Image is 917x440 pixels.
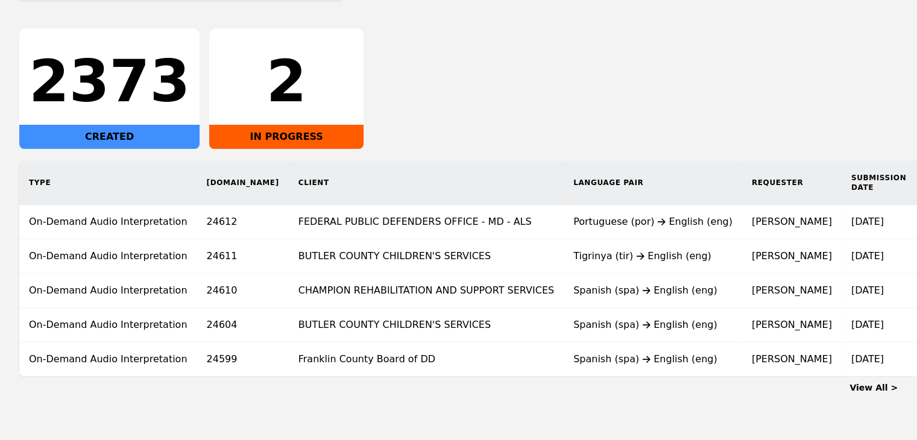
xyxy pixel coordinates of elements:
[289,205,564,239] td: FEDERAL PUBLIC DEFENDERS OFFICE - MD - ALS
[19,239,197,274] td: On-Demand Audio Interpretation
[573,352,733,366] div: Spanish (spa) English (eng)
[573,318,733,332] div: Spanish (spa) English (eng)
[573,249,733,263] div: Tigrinya (tir) English (eng)
[197,161,289,205] th: [DOMAIN_NAME]
[742,161,842,205] th: Requester
[573,283,733,298] div: Spanish (spa) English (eng)
[19,308,197,342] td: On-Demand Audio Interpretation
[742,342,842,377] td: [PERSON_NAME]
[289,308,564,342] td: BUTLER COUNTY CHILDREN'S SERVICES
[19,342,197,377] td: On-Demand Audio Interpretation
[19,274,197,308] td: On-Demand Audio Interpretation
[851,216,884,227] time: [DATE]
[742,274,842,308] td: [PERSON_NAME]
[289,342,564,377] td: Franklin County Board of DD
[742,239,842,274] td: [PERSON_NAME]
[29,52,190,110] div: 2373
[573,215,733,229] div: Portuguese (por) English (eng)
[197,342,289,377] td: 24599
[849,383,898,392] a: View All >
[851,284,884,296] time: [DATE]
[197,239,289,274] td: 24611
[19,125,200,149] div: CREATED
[842,161,916,205] th: Submission Date
[19,205,197,239] td: On-Demand Audio Interpretation
[219,52,354,110] div: 2
[289,239,564,274] td: BUTLER COUNTY CHILDREN'S SERVICES
[742,205,842,239] td: [PERSON_NAME]
[851,353,884,365] time: [DATE]
[742,308,842,342] td: [PERSON_NAME]
[197,274,289,308] td: 24610
[209,125,364,149] div: IN PROGRESS
[851,250,884,262] time: [DATE]
[289,161,564,205] th: Client
[197,205,289,239] td: 24612
[197,308,289,342] td: 24604
[564,161,742,205] th: Language Pair
[851,319,884,330] time: [DATE]
[19,161,197,205] th: Type
[289,274,564,308] td: CHAMPION REHABILITATION AND SUPPORT SERVICES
